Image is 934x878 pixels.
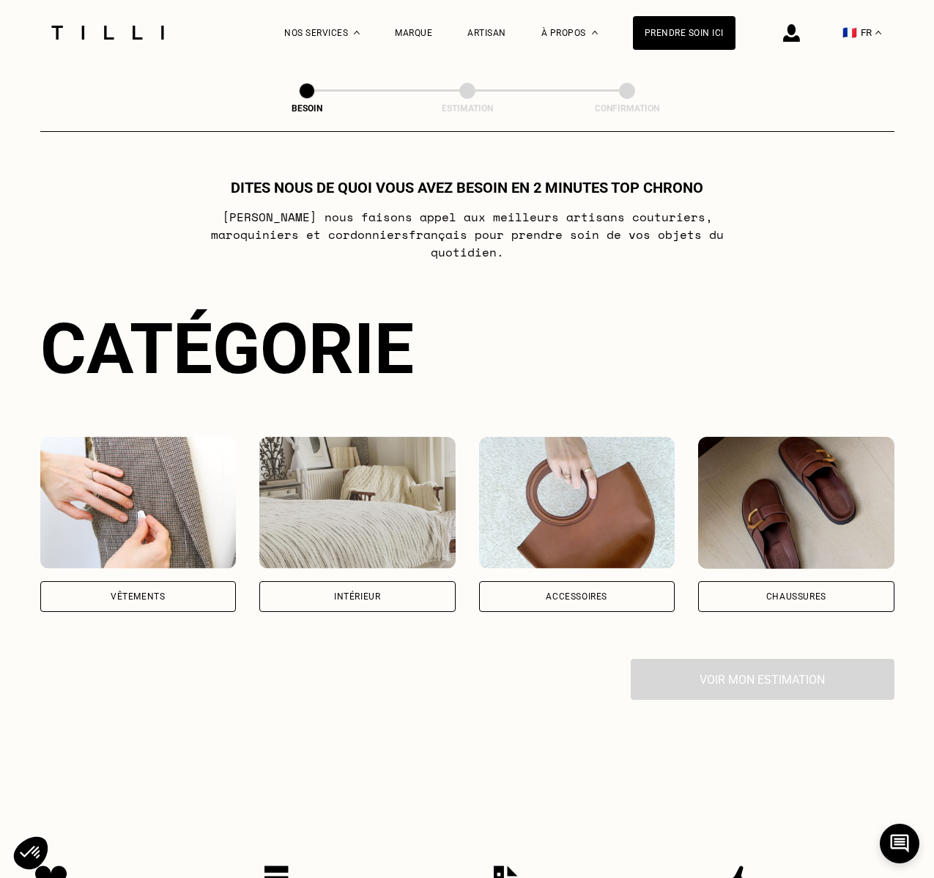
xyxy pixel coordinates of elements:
[467,28,506,38] a: Artisan
[111,592,165,601] div: Vêtements
[633,16,735,50] a: Prendre soin ici
[479,437,675,569] img: Accessoires
[395,28,432,38] a: Marque
[234,103,380,114] div: Besoin
[394,103,541,114] div: Estimation
[546,592,607,601] div: Accessoires
[231,179,703,196] h1: Dites nous de quoi vous avez besoin en 2 minutes top chrono
[40,437,237,569] img: Vêtements
[842,26,857,40] span: 🇫🇷
[334,592,380,601] div: Intérieur
[40,308,894,390] div: Catégorie
[698,437,894,569] img: Chaussures
[783,24,800,42] img: icône connexion
[592,31,598,34] img: Menu déroulant à propos
[46,26,169,40] img: Logo du service de couturière Tilli
[177,208,757,261] p: [PERSON_NAME] nous faisons appel aux meilleurs artisans couturiers , maroquiniers et cordonniers ...
[554,103,700,114] div: Confirmation
[766,592,826,601] div: Chaussures
[875,31,881,34] img: menu déroulant
[354,31,360,34] img: Menu déroulant
[259,437,456,569] img: Intérieur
